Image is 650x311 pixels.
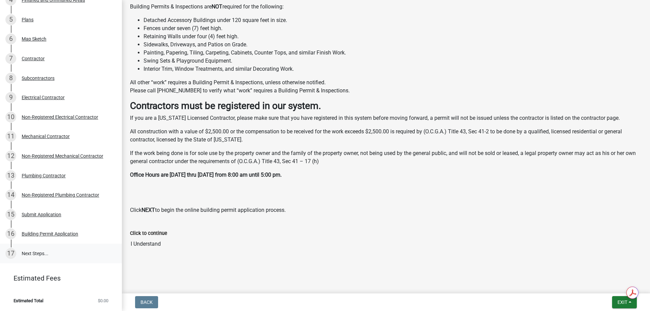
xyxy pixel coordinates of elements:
button: Exit [612,296,637,308]
div: Subcontractors [22,76,55,81]
div: 12 [5,151,16,161]
span: $0.00 [98,298,108,303]
p: If the work being done is for sole use by the property owner and the family of the property owner... [130,149,642,165]
strong: NEXT [142,207,155,213]
li: Fences under seven (7) feet high. [144,24,642,32]
div: 15 [5,209,16,220]
p: All construction with a value of $2,500.00 or the compensation to be received for the work exceed... [130,128,642,144]
button: Back [135,296,158,308]
label: Click to continue [130,231,167,236]
span: Estimated Total [14,298,43,303]
span: Back [140,299,153,305]
div: Non-Registered Electrical Contractor [22,115,98,119]
div: 14 [5,190,16,200]
div: Submit Application [22,212,61,217]
li: Retaining Walls under four (4) feet high. [144,32,642,41]
p: All other “work” requires a Building Permit & Inspections, unless otherwise notified. Please call... [130,79,642,95]
li: Painting, Papering, Tiling, Carpeting, Cabinets, Counter Tops, and similar Finish Work. [144,49,642,57]
p: Click to begin the online building permit application process. [130,206,642,214]
div: 5 [5,14,16,25]
div: 9 [5,92,16,103]
div: Plans [22,17,34,22]
div: Map Sketch [22,37,46,41]
div: Non-Registered Mechanical Contractor [22,154,103,158]
div: 16 [5,228,16,239]
li: Swing Sets & Playground Equipment. [144,57,642,65]
p: If you are a [US_STATE] Licensed Contractor, please make sure that you have registered in this sy... [130,114,642,122]
p: Building Permits & Inspections are required for the following: [130,3,642,11]
div: 13 [5,170,16,181]
div: 17 [5,248,16,259]
div: Mechanical Contractor [22,134,70,139]
div: Building Permit Application [22,231,78,236]
div: 6 [5,34,16,44]
strong: NOT [212,3,222,10]
div: 7 [5,53,16,64]
strong: Office Hours are [DATE] thru [DATE] from 8:00 am until 5:00 pm. [130,172,282,178]
div: 11 [5,131,16,142]
li: Sidewalks, Driveways, and Patios on Grade. [144,41,642,49]
div: 8 [5,73,16,84]
div: Non-Registered Plumbing Contractor [22,193,99,197]
li: Interior Trim, Window Treatments, and similar Decorating Work. [144,65,642,73]
li: Detached Accessory Buildings under 120 square feet in size. [144,16,642,24]
strong: Contractors must be registered in our system. [130,100,321,111]
div: Plumbing Contractor [22,173,66,178]
div: 10 [5,112,16,123]
div: Electrical Contractor [22,95,65,100]
a: Estimated Fees [5,271,111,285]
div: Contractor [22,56,45,61]
span: Exit [617,299,627,305]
